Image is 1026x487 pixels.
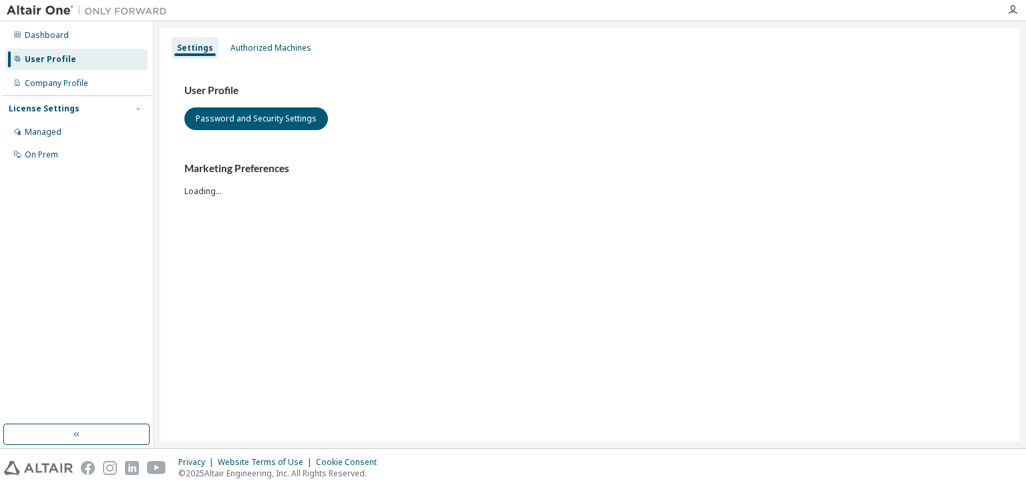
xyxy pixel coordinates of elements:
[7,4,174,17] img: Altair One
[184,162,995,196] div: Loading...
[230,43,311,53] div: Authorized Machines
[25,30,69,41] div: Dashboard
[25,127,61,137] div: Managed
[178,468,385,479] p: © 2025 Altair Engineering, Inc. All Rights Reserved.
[25,54,76,65] div: User Profile
[218,457,316,468] div: Website Terms of Use
[177,43,213,53] div: Settings
[316,457,385,468] div: Cookie Consent
[184,162,995,175] h3: Marketing Preferences
[81,461,95,475] img: facebook.svg
[25,149,58,160] div: On Prem
[9,103,79,114] div: License Settings
[103,461,117,475] img: instagram.svg
[184,84,995,97] h3: User Profile
[125,461,139,475] img: linkedin.svg
[184,107,328,130] button: Password and Security Settings
[25,78,88,89] div: Company Profile
[178,457,218,468] div: Privacy
[147,461,166,475] img: youtube.svg
[4,461,73,475] img: altair_logo.svg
